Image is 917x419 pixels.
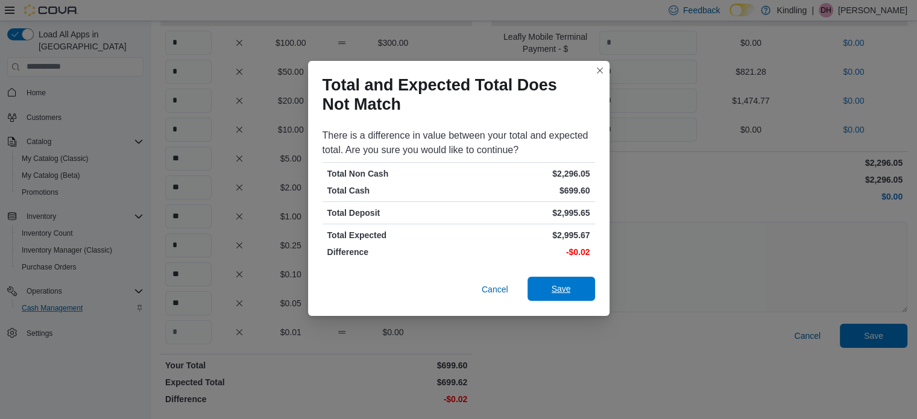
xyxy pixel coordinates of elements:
p: Total Cash [327,184,456,197]
p: Difference [327,246,456,258]
span: Save [552,283,571,295]
button: Closes this modal window [593,63,607,78]
h1: Total and Expected Total Does Not Match [323,75,585,114]
p: $699.60 [461,184,590,197]
p: -$0.02 [461,246,590,258]
div: There is a difference in value between your total and expected total. Are you sure you would like... [323,128,595,157]
p: $2,995.65 [461,207,590,219]
span: Cancel [482,283,508,295]
p: Total Expected [327,229,456,241]
p: $2,995.67 [461,229,590,241]
p: $2,296.05 [461,168,590,180]
button: Save [528,277,595,301]
button: Cancel [477,277,513,301]
p: Total Non Cash [327,168,456,180]
p: Total Deposit [327,207,456,219]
